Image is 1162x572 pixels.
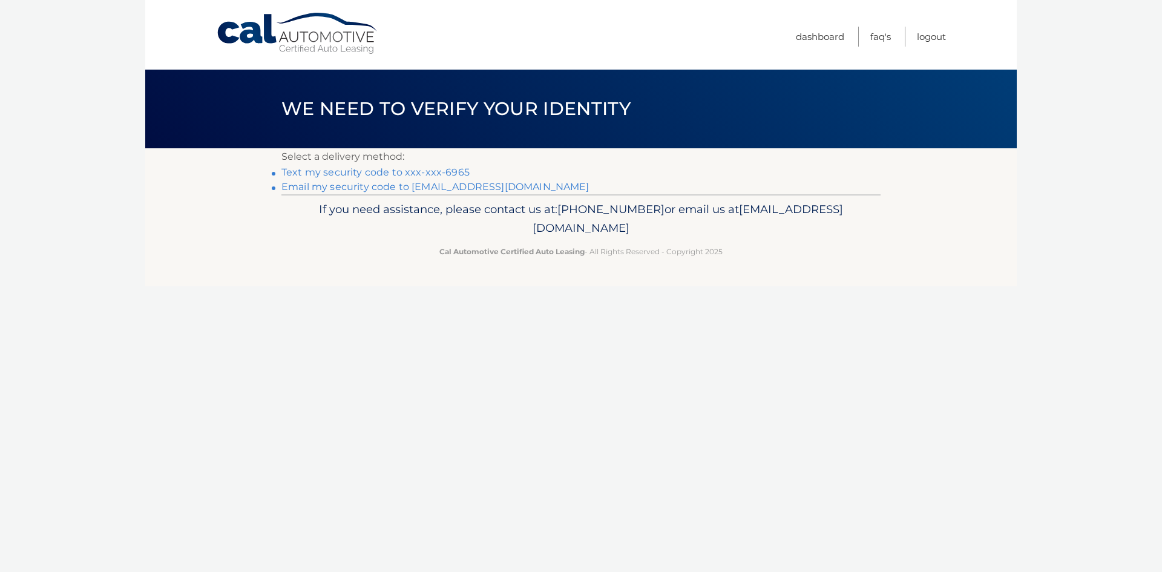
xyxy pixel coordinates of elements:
[281,181,589,192] a: Email my security code to [EMAIL_ADDRESS][DOMAIN_NAME]
[216,12,379,55] a: Cal Automotive
[917,27,946,47] a: Logout
[281,166,470,178] a: Text my security code to xxx-xxx-6965
[439,247,585,256] strong: Cal Automotive Certified Auto Leasing
[796,27,844,47] a: Dashboard
[289,245,873,258] p: - All Rights Reserved - Copyright 2025
[281,97,631,120] span: We need to verify your identity
[870,27,891,47] a: FAQ's
[281,148,881,165] p: Select a delivery method:
[289,200,873,238] p: If you need assistance, please contact us at: or email us at
[557,202,665,216] span: [PHONE_NUMBER]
